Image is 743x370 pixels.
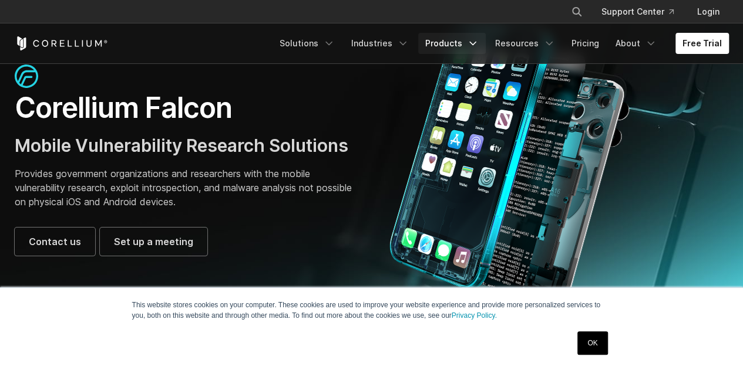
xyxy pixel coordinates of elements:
[688,1,729,22] a: Login
[566,1,587,22] button: Search
[488,33,562,54] a: Resources
[557,1,729,22] div: Navigation Menu
[15,90,360,125] h1: Corellium Falcon
[418,33,486,54] a: Products
[608,33,664,54] a: About
[384,21,636,299] img: Corellium_Falcon Hero 1
[132,300,611,321] p: This website stores cookies on your computer. These cookies are used to improve your website expe...
[592,1,683,22] a: Support Center
[15,65,38,88] img: falcon-icon
[15,167,360,209] p: Provides government organizations and researchers with the mobile vulnerability research, exploit...
[273,33,729,54] div: Navigation Menu
[564,33,606,54] a: Pricing
[15,135,348,156] span: Mobile Vulnerability Research Solutions
[114,235,193,249] span: Set up a meeting
[29,235,81,249] span: Contact us
[100,228,207,256] a: Set up a meeting
[675,33,729,54] a: Free Trial
[452,311,497,320] a: Privacy Policy.
[344,33,416,54] a: Industries
[15,228,95,256] a: Contact us
[273,33,342,54] a: Solutions
[15,36,108,50] a: Corellium Home
[577,331,607,355] a: OK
